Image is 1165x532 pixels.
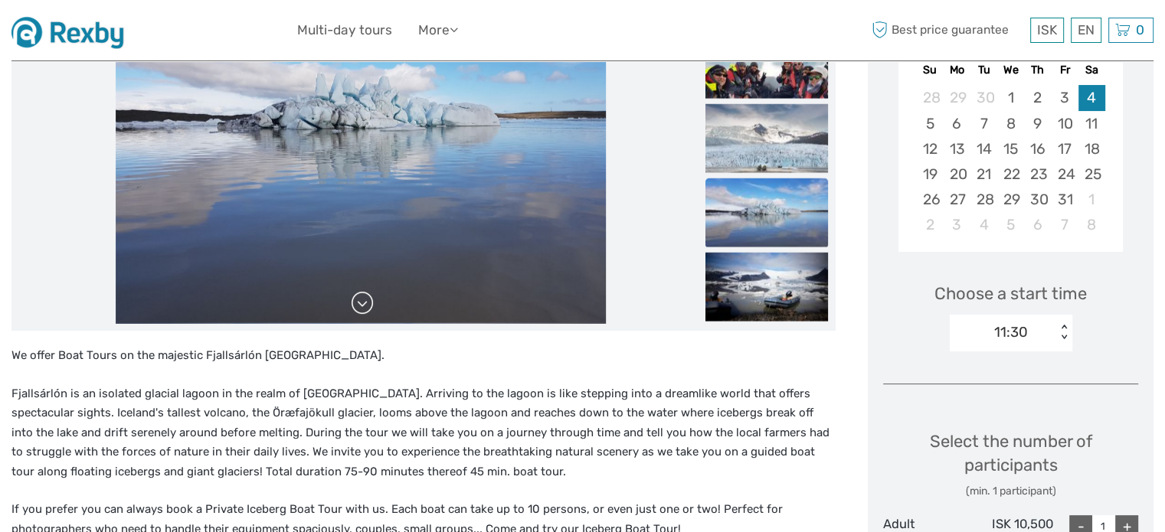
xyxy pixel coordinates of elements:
[994,322,1028,342] div: 11:30
[997,60,1024,80] div: We
[904,85,1118,237] div: month 2025-10
[11,384,836,482] p: Fjallsárlón is an isolated glacial lagoon in the realm of [GEOGRAPHIC_DATA]. Arriving to the lago...
[944,60,970,80] div: Mo
[970,60,997,80] div: Tu
[1058,325,1071,341] div: < >
[1051,136,1078,162] div: Choose Friday, October 17th, 2025
[916,162,943,187] div: Choose Sunday, October 19th, 2025
[1024,162,1051,187] div: Choose Thursday, October 23rd, 2025
[970,111,997,136] div: Choose Tuesday, October 7th, 2025
[1051,212,1078,237] div: Choose Friday, November 7th, 2025
[970,187,997,212] div: Choose Tuesday, October 28th, 2025
[1024,111,1051,136] div: Choose Thursday, October 9th, 2025
[1037,22,1057,38] span: ISK
[11,11,135,49] img: 1430-dd05a757-d8ed-48de-a814-6052a4ad6914_logo_small.jpg
[705,30,828,99] img: 947a6642df654ef2a716231b6840a855_slider_thumbnail.jpg
[916,85,943,110] div: Choose Sunday, September 28th, 2025
[705,104,828,173] img: 096584064ae04760be32854a3869a7bb_slider_thumbnail.jpeg
[916,60,943,80] div: Su
[944,212,970,237] div: Choose Monday, November 3rd, 2025
[1078,60,1105,80] div: Sa
[997,162,1024,187] div: Choose Wednesday, October 22nd, 2025
[883,429,1138,499] div: Select the number of participants
[1078,111,1105,136] div: Choose Saturday, October 11th, 2025
[1051,85,1078,110] div: Choose Friday, October 3rd, 2025
[934,282,1087,305] span: Choose a start time
[1078,212,1105,237] div: Choose Saturday, November 8th, 2025
[944,85,970,110] div: Choose Monday, September 29th, 2025
[944,162,970,187] div: Choose Monday, October 20th, 2025
[916,187,943,212] div: Choose Sunday, October 26th, 2025
[1071,18,1101,43] div: EN
[944,111,970,136] div: Choose Monday, October 6th, 2025
[916,212,943,237] div: Choose Sunday, November 2nd, 2025
[970,162,997,187] div: Choose Tuesday, October 21st, 2025
[1051,60,1078,80] div: Fr
[883,484,1138,499] div: (min. 1 participant)
[997,187,1024,212] div: Choose Wednesday, October 29th, 2025
[970,85,997,110] div: Choose Tuesday, September 30th, 2025
[1024,212,1051,237] div: Choose Thursday, November 6th, 2025
[1078,136,1105,162] div: Choose Saturday, October 18th, 2025
[997,111,1024,136] div: Choose Wednesday, October 8th, 2025
[916,111,943,136] div: Choose Sunday, October 5th, 2025
[11,346,836,366] p: We offer Boat Tours on the majestic Fjallsárlón [GEOGRAPHIC_DATA].
[997,136,1024,162] div: Choose Wednesday, October 15th, 2025
[997,85,1024,110] div: Choose Wednesday, October 1st, 2025
[705,253,828,321] img: 2dd5ffc0d8f74b1da60cddfd322bf075_slider_thumbnail.jpeg
[1024,85,1051,110] div: Choose Thursday, October 2nd, 2025
[1078,85,1105,110] div: Choose Saturday, October 4th, 2025
[418,19,458,41] a: More
[1051,187,1078,212] div: Choose Friday, October 31st, 2025
[1024,60,1051,80] div: Th
[997,212,1024,237] div: Choose Wednesday, November 5th, 2025
[1051,111,1078,136] div: Choose Friday, October 10th, 2025
[868,18,1026,43] span: Best price guarantee
[1078,162,1105,187] div: Choose Saturday, October 25th, 2025
[1051,162,1078,187] div: Choose Friday, October 24th, 2025
[1078,187,1105,212] div: Choose Saturday, November 1st, 2025
[944,136,970,162] div: Choose Monday, October 13th, 2025
[1024,187,1051,212] div: Choose Thursday, October 30th, 2025
[21,27,173,39] p: We're away right now. Please check back later!
[1024,136,1051,162] div: Choose Thursday, October 16th, 2025
[705,178,828,247] img: 0af9abf64c4e4d9a8571516d47d79ea4_slider_thumbnail.jpeg
[1134,22,1147,38] span: 0
[944,187,970,212] div: Choose Monday, October 27th, 2025
[916,136,943,162] div: Choose Sunday, October 12th, 2025
[970,136,997,162] div: Choose Tuesday, October 14th, 2025
[176,24,195,42] button: Open LiveChat chat widget
[297,19,392,41] a: Multi-day tours
[970,212,997,237] div: Choose Tuesday, November 4th, 2025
